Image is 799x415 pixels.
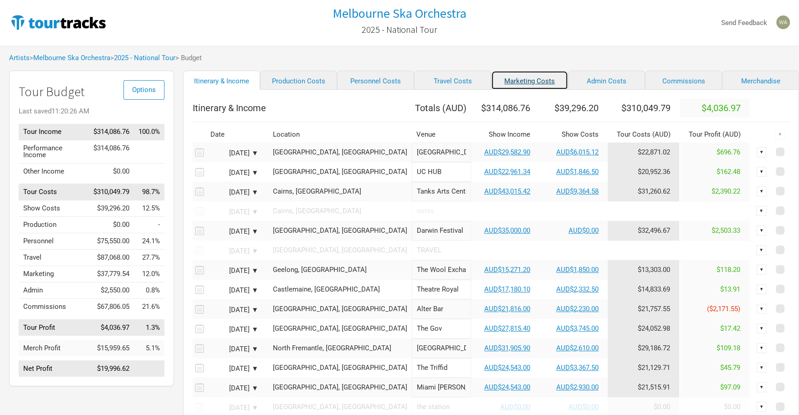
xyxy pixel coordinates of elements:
[484,168,530,176] a: AUD$22,961.34
[208,150,258,157] div: [DATE] ▼
[556,168,599,176] a: AUD$1,846.50
[717,148,740,156] span: $696.76
[273,345,407,352] div: North Fremantle, Australia
[556,266,599,274] a: AUD$1,850.00
[89,266,134,282] td: $37,779.54
[362,25,437,35] h2: 2025 - National Tour
[208,326,258,333] div: [DATE] ▼
[89,200,134,217] td: $39,296.20
[19,319,89,336] td: Tour Profit
[89,233,134,250] td: $75,550.00
[412,378,471,397] input: Miami Marketta
[89,299,134,315] td: $67,806.05
[712,187,740,195] span: $2,390.22
[333,6,466,20] a: Melbourne Ska Orchestra
[412,260,471,280] input: The Wool Exchange
[757,284,767,294] div: ▼
[208,365,258,372] div: [DATE] ▼
[89,184,134,200] td: $310,049.79
[273,266,407,273] div: Geelong, Australia
[19,184,89,200] td: Tour Costs
[757,167,767,177] div: ▼
[260,71,337,90] a: Production Costs
[722,71,799,90] a: Merchandise
[720,383,740,391] span: $97.09
[608,378,680,397] td: Tour Cost allocation from Production, Personnel, Travel, Marketing, Admin & Commissions
[471,99,539,117] th: $314,086.76
[134,250,164,266] td: Travel as % of Tour Income
[273,188,407,195] div: Cairns, Australia
[484,305,530,313] a: AUD$21,816.00
[556,364,599,372] a: AUD$3,367.50
[337,71,414,90] a: Personnel Costs
[273,325,407,332] div: Adelaide, Australia
[712,226,740,235] span: $2,503.33
[134,266,164,282] td: Marketing as % of Tour Income
[89,163,134,179] td: $0.00
[412,143,471,162] input: Liberty Hall
[273,149,407,156] div: Sydney, Australia
[134,163,164,179] td: Other Income as % of Tour Income
[333,5,466,21] h1: Melbourne Ska Orchestra
[608,99,680,117] th: $310,049.79
[757,225,767,236] div: ▼
[720,364,740,372] span: $45.79
[707,305,740,313] span: ($2,171.55)
[776,15,790,29] img: Wally
[608,280,680,299] td: Tour Cost allocation from Production, Personnel, Travel, Marketing, Admin & Commissions
[19,108,164,115] div: Last saved 11:20:26 AM
[757,147,767,157] div: ▼
[273,247,407,254] div: Darwin, Australia
[9,54,30,62] a: Artists
[556,285,599,293] a: AUD$2,332.50
[30,55,110,61] span: >
[208,228,258,235] div: [DATE] ▼
[702,102,741,113] span: $4,036.97
[757,343,767,353] div: ▼
[757,304,767,314] div: ▼
[89,217,134,233] td: $0.00
[134,299,164,315] td: Commissions as % of Tour Income
[134,217,164,233] td: Production as % of Tour Income
[608,260,680,280] td: Tour Cost allocation from Production, Personnel, Travel, Marketing, Admin & Commissions
[134,319,164,336] td: Tour Profit as % of Tour Income
[412,299,471,319] input: Alter Bar
[206,127,265,143] th: Date
[89,124,134,140] td: $314,086.76
[89,140,134,163] td: $314,086.76
[273,306,407,313] div: Hobart, Australia
[757,402,767,412] div: ▼
[134,340,164,356] td: Merch Profit as % of Tour Income
[89,250,134,266] td: $87,068.00
[19,361,89,377] td: Net Profit
[556,383,599,391] a: AUD$2,930.00
[414,71,491,90] a: Travel Costs
[412,241,750,260] input: TRAVEL
[208,405,258,411] div: [DATE] ▼
[720,285,740,293] span: $13.91
[484,285,530,293] a: AUD$17,180.10
[412,162,471,182] input: UC HUB
[89,361,134,377] td: $19,996.62
[273,169,407,175] div: Canberra, Australia
[134,124,164,140] td: Tour Income as % of Tour Income
[208,346,258,353] div: [DATE] ▼
[608,143,680,162] td: Tour Cost allocation from Production, Personnel, Travel, Marketing, Admin & Commissions
[484,364,530,372] a: AUD$24,543.00
[717,168,740,176] span: $162.48
[569,226,599,235] a: AUD$0.00
[110,55,175,61] span: >
[608,127,680,143] th: Tour Costs ( AUD )
[775,129,785,139] div: ▼
[717,344,740,352] span: $109.18
[608,221,680,241] td: Tour Cost allocation from Production, Personnel, Travel, Marketing, Admin & Commissions
[19,140,89,163] td: Performance Income
[757,323,767,333] div: ▼
[412,358,471,378] input: The Triffid
[208,189,258,196] div: [DATE] ▼
[484,226,530,235] a: AUD$35,000.00
[208,209,258,215] div: [DATE] ▼
[484,344,530,352] a: AUD$31,905.90
[608,338,680,358] td: Tour Cost allocation from Production, Personnel, Travel, Marketing, Admin & Commissions
[484,266,530,274] a: AUD$15,271.20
